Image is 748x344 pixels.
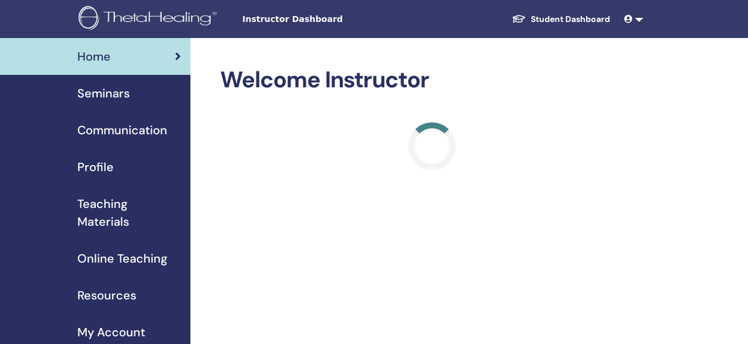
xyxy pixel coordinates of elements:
[77,195,181,231] span: Teaching Materials
[242,13,421,26] span: Instructor Dashboard
[502,8,619,30] a: Student Dashboard
[220,67,644,94] h2: Welcome Instructor
[77,250,167,267] span: Online Teaching
[79,6,221,33] img: logo.png
[77,158,114,176] span: Profile
[77,84,130,102] span: Seminars
[77,121,167,139] span: Communication
[77,286,136,304] span: Resources
[77,48,111,65] span: Home
[77,323,145,341] span: My Account
[512,14,526,24] img: graduation-cap-white.svg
